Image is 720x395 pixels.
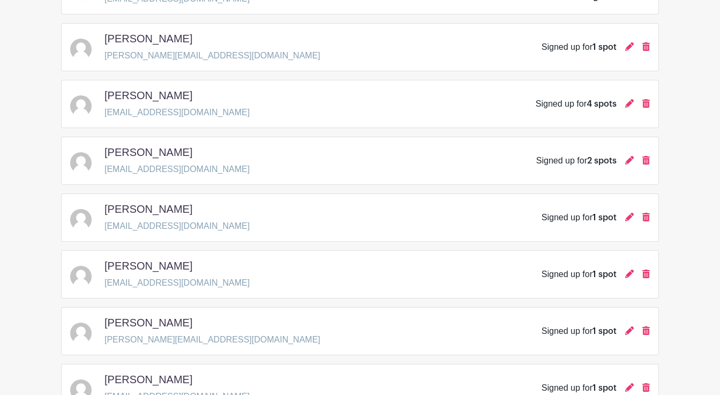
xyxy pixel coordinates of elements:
span: 1 spot [592,384,617,392]
div: Signed up for [536,98,617,110]
span: 2 spots [587,156,617,165]
div: Signed up for [536,154,617,167]
h5: [PERSON_NAME] [104,89,192,102]
h5: [PERSON_NAME] [104,203,192,215]
img: default-ce2991bfa6775e67f084385cd625a349d9dcbb7a52a09fb2fda1e96e2d18dcdb.png [70,152,92,174]
span: 1 spot [592,213,617,222]
h5: [PERSON_NAME] [104,146,192,159]
h5: [PERSON_NAME] [104,32,192,45]
h5: [PERSON_NAME] [104,316,192,329]
div: Signed up for [542,268,617,281]
div: Signed up for [542,325,617,338]
p: [EMAIL_ADDRESS][DOMAIN_NAME] [104,106,250,119]
img: default-ce2991bfa6775e67f084385cd625a349d9dcbb7a52a09fb2fda1e96e2d18dcdb.png [70,95,92,117]
span: 1 spot [592,43,617,51]
p: [EMAIL_ADDRESS][DOMAIN_NAME] [104,163,250,176]
p: [PERSON_NAME][EMAIL_ADDRESS][DOMAIN_NAME] [104,49,320,62]
span: 1 spot [592,270,617,279]
img: default-ce2991bfa6775e67f084385cd625a349d9dcbb7a52a09fb2fda1e96e2d18dcdb.png [70,39,92,60]
h5: [PERSON_NAME] [104,373,192,386]
div: Signed up for [542,382,617,394]
span: 1 spot [592,327,617,336]
img: default-ce2991bfa6775e67f084385cd625a349d9dcbb7a52a09fb2fda1e96e2d18dcdb.png [70,266,92,287]
p: [EMAIL_ADDRESS][DOMAIN_NAME] [104,277,250,289]
img: default-ce2991bfa6775e67f084385cd625a349d9dcbb7a52a09fb2fda1e96e2d18dcdb.png [70,209,92,230]
p: [PERSON_NAME][EMAIL_ADDRESS][DOMAIN_NAME] [104,333,320,346]
div: Signed up for [542,211,617,224]
img: default-ce2991bfa6775e67f084385cd625a349d9dcbb7a52a09fb2fda1e96e2d18dcdb.png [70,323,92,344]
h5: [PERSON_NAME] [104,259,192,272]
div: Signed up for [542,41,617,54]
p: [EMAIL_ADDRESS][DOMAIN_NAME] [104,220,250,233]
span: 4 spots [587,100,617,108]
